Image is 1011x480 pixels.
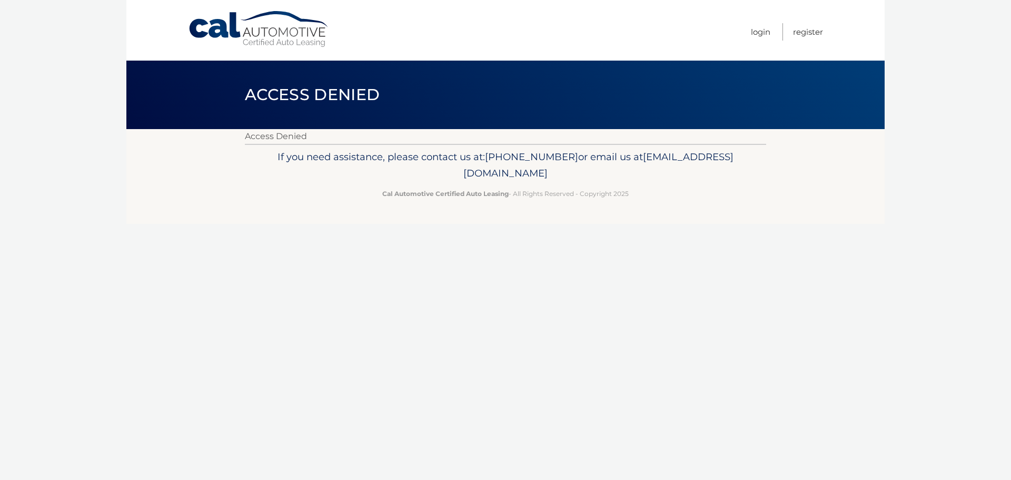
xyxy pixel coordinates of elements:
a: Register [793,23,823,41]
a: Login [751,23,770,41]
p: - All Rights Reserved - Copyright 2025 [252,188,759,199]
p: Access Denied [245,129,766,144]
p: If you need assistance, please contact us at: or email us at [252,149,759,182]
span: Access Denied [245,85,380,104]
strong: Cal Automotive Certified Auto Leasing [382,190,509,198]
a: Cal Automotive [188,11,330,48]
span: [PHONE_NUMBER] [485,151,578,163]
